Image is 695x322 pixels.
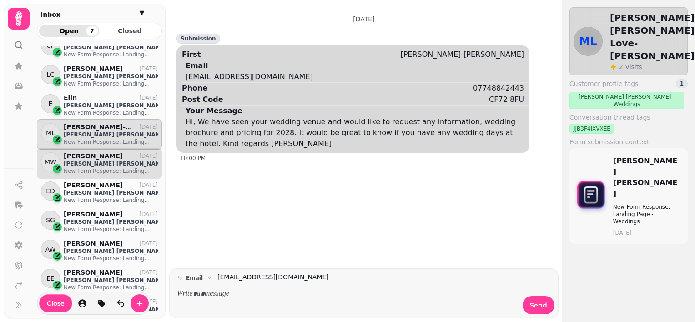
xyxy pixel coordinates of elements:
p: [DATE] [139,269,158,276]
span: E [49,99,53,108]
p: New Form Response: Landing Page - Weddings [64,255,158,262]
button: email [173,272,216,283]
p: New Form Response: Landing Page - General [64,226,158,233]
span: MW [45,157,56,166]
button: Open7 [39,25,99,37]
div: Email [186,60,208,71]
p: New Form Response: Landing Page - General [64,80,158,87]
span: ML [46,128,55,137]
p: [PERSON_NAME] [64,181,123,189]
p: [DATE] [139,240,158,247]
span: LC [46,70,55,79]
span: ML [579,36,597,47]
p: [DATE] [139,211,158,218]
h2: Inbox [40,10,60,19]
p: [PERSON_NAME] [64,152,123,160]
div: Phone [182,83,207,94]
p: [DATE] [139,65,158,72]
p: New Form Response: Landing Page - General [64,284,158,291]
span: EE [46,274,55,283]
p: New Form Response: Landing Page - Weddings [64,138,158,146]
div: grid [37,46,162,314]
p: [PERSON_NAME] [PERSON_NAME] [64,102,158,109]
p: [PERSON_NAME]-[PERSON_NAME] Love-[PERSON_NAME] [64,123,134,131]
label: Form submission context [569,137,688,146]
p: [DATE] [353,15,374,24]
p: New Form Response: Landing Page - General [64,167,158,175]
p: [PERSON_NAME] [PERSON_NAME] [64,247,158,255]
p: [PERSON_NAME] [64,269,123,277]
p: New Form Response: Landing Page - Events [64,51,158,58]
button: filter [136,8,147,19]
div: [PERSON_NAME]-[PERSON_NAME] [400,49,524,60]
span: Send [530,302,547,308]
p: [DATE] [139,94,158,101]
button: Close [39,294,72,312]
div: [PERSON_NAME] [PERSON_NAME] - Weddings [569,92,684,109]
button: create-convo [131,294,149,312]
div: Submission [176,34,220,44]
p: [PERSON_NAME] [64,240,123,247]
div: 10:00 PM [180,155,529,162]
p: [PERSON_NAME] [PERSON_NAME] [64,218,158,226]
div: 7 [86,26,98,36]
span: 2 [619,63,625,70]
p: [PERSON_NAME] [PERSON_NAME] [64,73,158,80]
p: [DATE] [139,181,158,189]
span: Closed [107,28,153,34]
span: Customer profile tags [569,79,638,88]
p: New Form Response: Landing Page - Weddings [64,109,158,116]
p: [PERSON_NAME] [PERSON_NAME] [613,156,680,199]
div: Hi, We have seen your wedding venue and would like to request any information, wedding brochure a... [186,116,524,149]
button: is-read [111,294,130,312]
p: [PERSON_NAME] [PERSON_NAME] [64,160,158,167]
div: CF72 8FU [489,94,524,105]
p: [PERSON_NAME] [PERSON_NAME] [64,189,158,196]
time: [DATE] [613,229,680,236]
p: [PERSON_NAME] [64,65,123,73]
span: ED [46,186,55,196]
span: SG [46,216,55,225]
p: [PERSON_NAME] [64,211,123,218]
p: New Form Response: Landing Page - Weddings [613,203,680,225]
span: AW [45,245,56,254]
p: Elin [64,94,77,102]
span: Close [47,300,65,307]
a: [EMAIL_ADDRESS][DOMAIN_NAME] [217,272,329,282]
div: JJB3F4IXVXEE [569,124,614,134]
span: Open [46,28,92,34]
button: Send [523,296,554,314]
p: [PERSON_NAME] [PERSON_NAME] [64,44,158,51]
div: Your Message [186,106,242,116]
p: Visits [619,62,642,71]
div: 07748842443 [473,83,524,94]
p: [PERSON_NAME] [PERSON_NAME] [64,277,158,284]
p: New Form Response: Landing Page - General [64,196,158,204]
label: Conversation thread tags [569,113,688,122]
div: [EMAIL_ADDRESS][DOMAIN_NAME] [186,71,313,82]
p: [DATE] [139,123,158,131]
button: Closed [100,25,160,37]
img: form-icon [573,177,609,215]
p: [DATE] [139,152,158,160]
button: tag-thread [92,294,111,312]
div: Post Code [182,94,223,105]
div: 1 [676,79,688,88]
p: [PERSON_NAME] [PERSON_NAME] [64,131,158,138]
div: First [182,49,201,60]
